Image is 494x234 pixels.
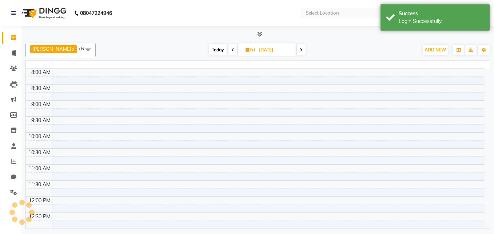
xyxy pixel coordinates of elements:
img: logo [19,3,68,23]
div: 11:00 AM [27,165,52,172]
div: 9:00 AM [30,101,52,108]
span: Today [209,44,227,55]
span: [PERSON_NAME] [32,46,71,52]
div: 12:00 PM [27,197,52,204]
span: ADD NEW [425,47,446,52]
div: 12:30 PM [27,213,52,221]
a: x [71,46,75,52]
button: ADD NEW [423,45,448,55]
div: 11:30 AM [27,181,52,188]
div: Login Successfully. [399,17,484,25]
span: Fri [244,47,257,52]
div: 8:30 AM [30,85,52,92]
b: 08047224946 [80,3,112,23]
div: Success [399,10,484,17]
div: Select Location [306,9,339,17]
input: 2025-01-24 [257,44,293,55]
div: 8:00 AM [30,69,52,76]
div: 9:30 AM [30,117,52,124]
div: 10:00 AM [27,133,52,140]
span: +6 [78,46,89,51]
div: 10:30 AM [27,149,52,156]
